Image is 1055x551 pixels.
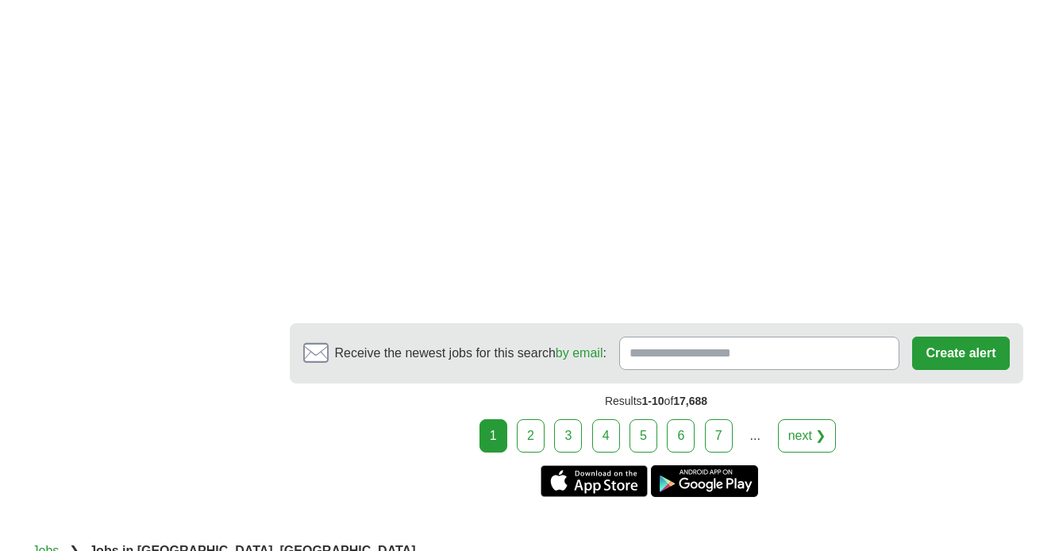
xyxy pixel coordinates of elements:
a: Get the iPhone app [541,465,648,497]
a: 6 [667,419,695,453]
a: next ❯ [778,419,837,453]
div: Results of [290,383,1023,419]
span: Receive the newest jobs for this search : [335,344,606,363]
div: 1 [479,419,507,453]
div: ... [739,420,771,452]
a: 4 [592,419,620,453]
a: 5 [630,419,657,453]
a: 7 [705,419,733,453]
span: 1-10 [642,395,664,407]
span: 17,688 [673,395,707,407]
a: Get the Android app [651,465,758,497]
button: Create alert [912,337,1009,370]
a: by email [556,346,603,360]
a: 3 [554,419,582,453]
a: 2 [517,419,545,453]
